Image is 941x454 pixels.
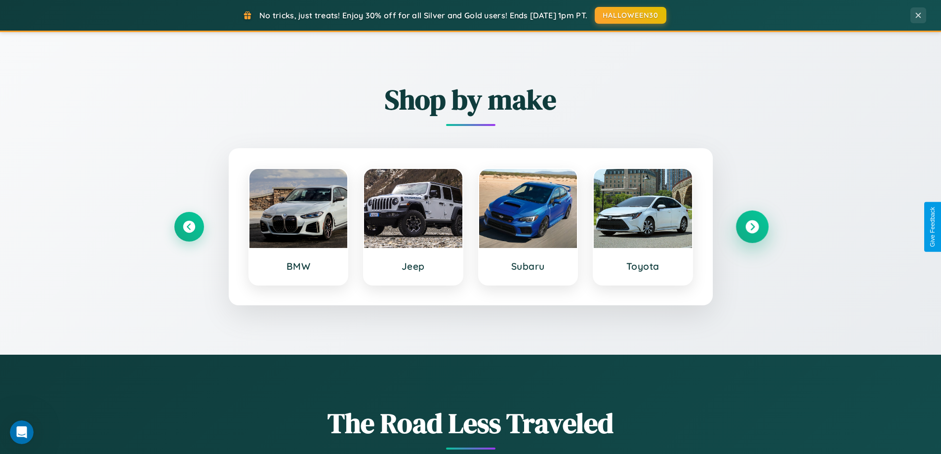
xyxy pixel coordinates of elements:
h3: Toyota [604,260,682,272]
h3: BMW [259,260,338,272]
h1: The Road Less Traveled [174,404,767,442]
div: Give Feedback [929,207,936,247]
iframe: Intercom live chat [10,420,34,444]
h3: Subaru [489,260,568,272]
button: HALLOWEEN30 [595,7,666,24]
span: No tricks, just treats! Enjoy 30% off for all Silver and Gold users! Ends [DATE] 1pm PT. [259,10,587,20]
h3: Jeep [374,260,452,272]
h2: Shop by make [174,81,767,119]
